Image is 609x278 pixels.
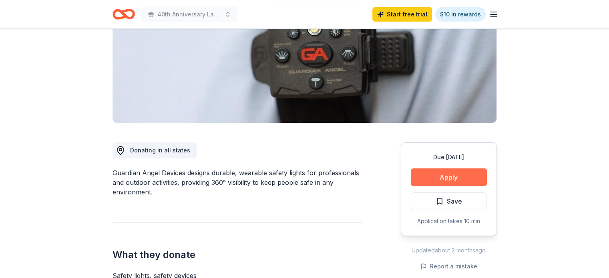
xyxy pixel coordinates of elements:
[411,152,487,162] div: Due [DATE]
[130,147,190,154] span: Donating in all states
[411,216,487,226] div: Application takes 10 min
[372,7,432,22] a: Start free trial
[113,5,135,24] a: Home
[157,10,221,19] span: 40th Anniversary Law Enforcement Training Conference
[420,262,477,271] button: Report a mistake
[113,248,362,261] h2: What they donate
[447,196,462,206] span: Save
[401,246,497,255] div: Updated about 2 months ago
[435,7,486,22] a: $10 in rewards
[411,192,487,210] button: Save
[411,168,487,186] button: Apply
[113,168,362,197] div: Guardian Angel Devices designs durable, wearable safety lights for professionals and outdoor acti...
[141,6,237,22] button: 40th Anniversary Law Enforcement Training Conference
